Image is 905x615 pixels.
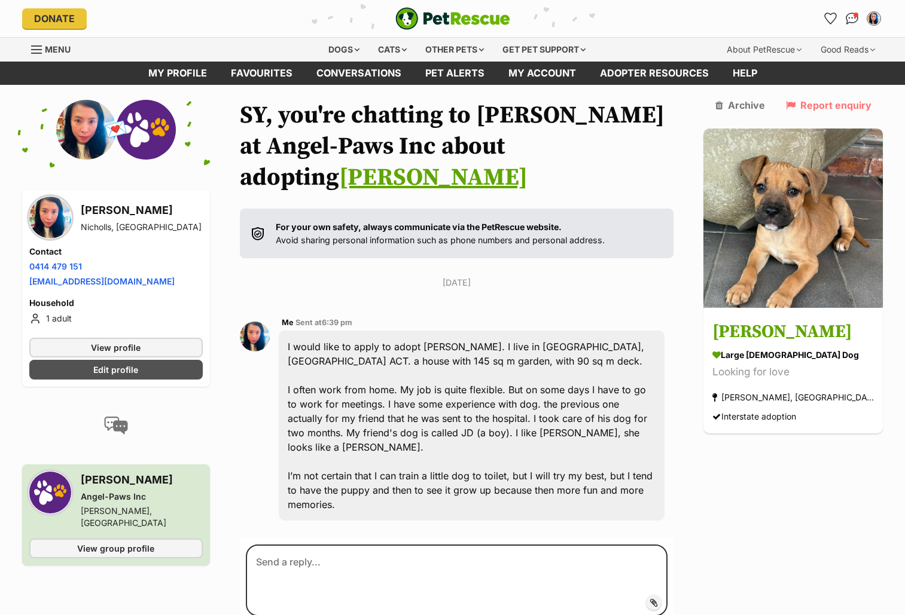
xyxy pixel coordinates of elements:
[715,100,765,111] a: Archive
[102,117,129,142] span: 💌
[588,62,721,85] a: Adopter resources
[712,319,874,345] h3: [PERSON_NAME]
[29,360,203,380] a: Edit profile
[240,100,674,193] h1: SY, you're chatting to [PERSON_NAME] at Angel-Paws Inc about adopting
[320,38,368,62] div: Dogs
[77,542,154,555] span: View group profile
[322,318,352,327] span: 6:39 pm
[786,100,872,111] a: Report enquiry
[821,9,840,28] a: Favourites
[868,13,880,25] img: SY Ho profile pic
[29,538,203,558] a: View group profile
[276,222,562,232] strong: For your own safety, always communicate via the PetRescue website.
[81,202,202,219] h3: [PERSON_NAME]
[279,331,665,521] div: I would like to apply to adopt [PERSON_NAME]. I live in [GEOGRAPHIC_DATA], [GEOGRAPHIC_DATA] ACT....
[93,363,138,376] span: Edit profile
[304,62,413,85] a: conversations
[31,38,79,59] a: Menu
[718,38,810,62] div: About PetRescue
[104,417,128,435] img: conversation-icon-4a6f8262b818ee0b60e3300018af0b2d0b884aa5de6e9bcb8d3d4eeb1a70a7c4.svg
[240,322,270,351] img: SY Ho profile pic
[395,7,510,30] img: logo-e224e6f780fb5917bec1dbf3a21bbac754714ae5b6737aabdf751b685950b380.svg
[712,348,874,361] div: large [DEMOGRAPHIC_DATA] Dog
[29,297,203,309] h4: Household
[496,62,588,85] a: My account
[864,9,883,28] button: My account
[282,318,294,327] span: Me
[29,197,71,238] img: SY Ho profile pic
[91,341,141,354] span: View profile
[721,62,769,85] a: Help
[81,472,203,488] h3: [PERSON_NAME]
[846,13,858,25] img: chat-41dd97257d64d25036548639549fe6c8038ab92f7586957e7f3b1b290dea8141.svg
[821,9,883,28] ul: Account quick links
[812,38,883,62] div: Good Reads
[370,38,415,62] div: Cats
[703,128,883,308] img: Greta
[219,62,304,85] a: Favourites
[136,62,219,85] a: My profile
[295,318,352,327] span: Sent at
[29,338,203,357] a: View profile
[339,163,528,192] a: [PERSON_NAME]
[116,100,176,160] img: Angel-Paws Inc profile pic
[712,364,874,380] div: Looking for love
[29,261,82,271] a: 0414 479 151
[45,44,71,54] span: Menu
[29,472,71,513] img: Angel-Paws Inc profile pic
[395,7,510,30] a: PetRescue
[240,276,674,289] p: [DATE]
[494,38,594,62] div: Get pet support
[56,100,116,160] img: SY Ho profile pic
[413,62,496,85] a: Pet alerts
[81,505,203,529] div: [PERSON_NAME], [GEOGRAPHIC_DATA]
[712,389,874,405] div: [PERSON_NAME], [GEOGRAPHIC_DATA]
[276,221,605,246] p: Avoid sharing personal information such as phone numbers and personal address.
[712,408,796,424] div: Interstate adoption
[703,310,883,433] a: [PERSON_NAME] large [DEMOGRAPHIC_DATA] Dog Looking for love [PERSON_NAME], [GEOGRAPHIC_DATA] Inte...
[417,38,492,62] div: Other pets
[81,491,203,503] div: Angel-Paws Inc
[22,8,87,29] a: Donate
[29,276,175,286] a: [EMAIL_ADDRESS][DOMAIN_NAME]
[843,9,862,28] a: Conversations
[29,311,203,326] li: 1 adult
[29,246,203,258] h4: Contact
[81,221,202,233] div: Nicholls, [GEOGRAPHIC_DATA]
